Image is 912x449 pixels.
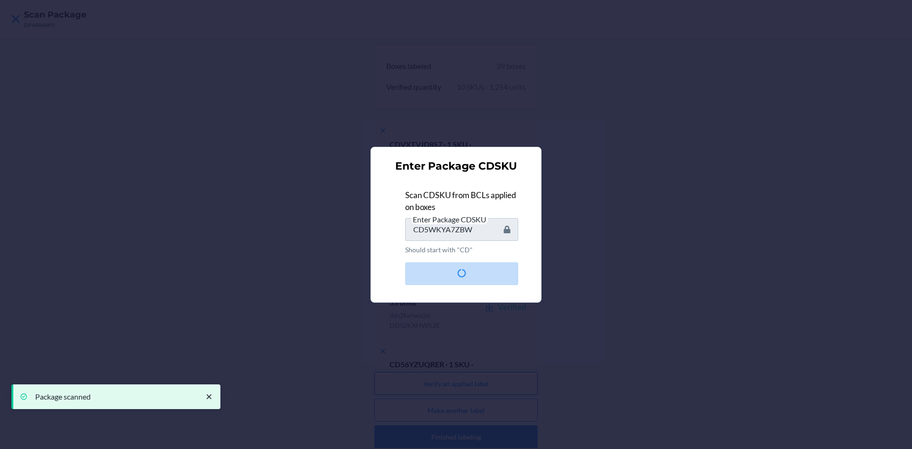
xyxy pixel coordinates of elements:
[405,262,518,285] button: Scan Package
[405,245,518,255] p: Should start with "CD"
[395,159,517,174] h2: Enter Package CDSKU
[405,218,518,241] input: Enter Package CDSKUShould start with "CD"
[204,392,214,401] svg: close toast
[405,189,518,213] div: Scan CDSKU from BCLs applied on boxes
[411,215,488,224] span: Enter Package CDSKU
[35,392,195,401] p: Package scanned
